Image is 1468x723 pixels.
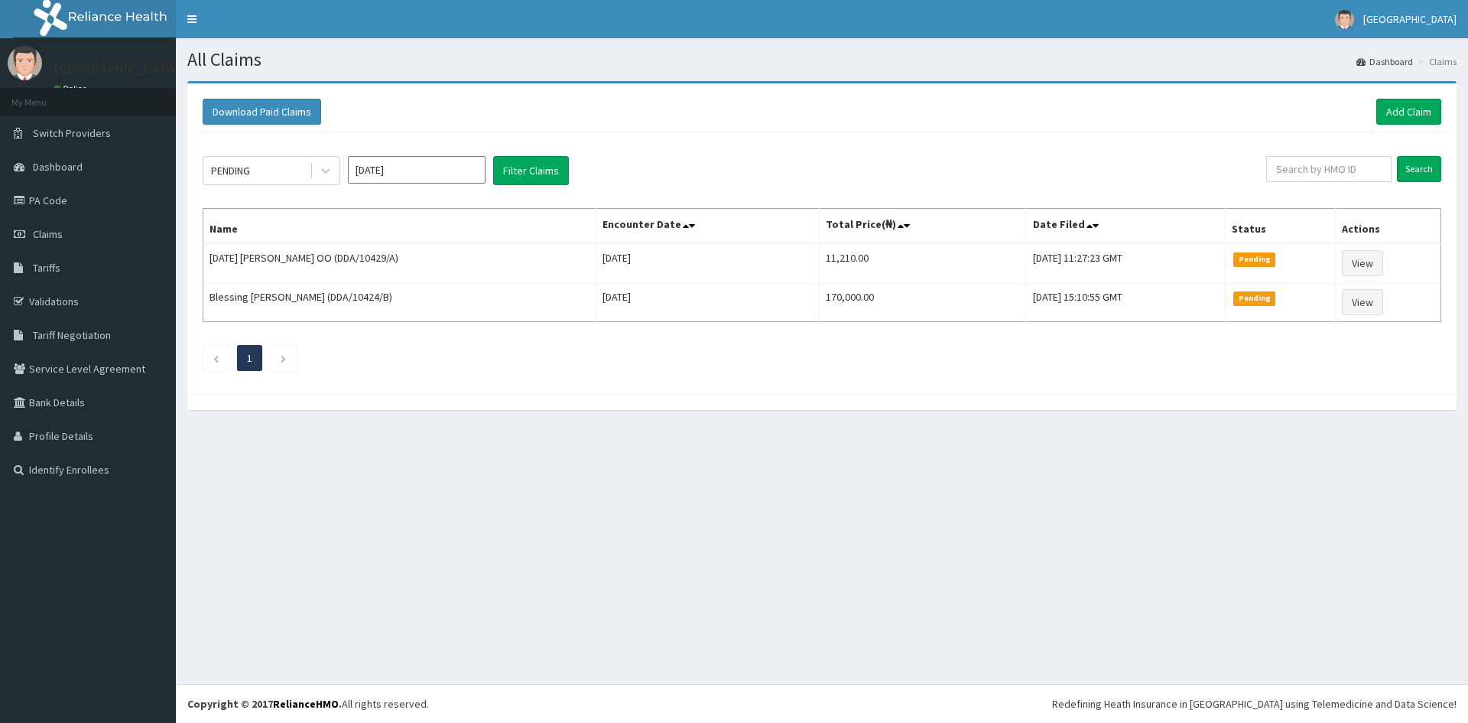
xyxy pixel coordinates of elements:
[596,243,819,283] td: [DATE]
[54,83,90,94] a: Online
[211,163,250,178] div: PENDING
[1397,156,1441,182] input: Search
[1052,696,1457,712] div: Redefining Heath Insurance in [GEOGRAPHIC_DATA] using Telemedicine and Data Science!
[33,160,83,174] span: Dashboard
[1335,209,1440,244] th: Actions
[176,684,1468,723] footer: All rights reserved.
[213,351,219,365] a: Previous page
[54,62,180,76] p: [GEOGRAPHIC_DATA]
[187,697,342,711] strong: Copyright © 2017 .
[247,351,252,365] a: Page 1 is your current page
[1233,252,1275,266] span: Pending
[1226,209,1335,244] th: Status
[1026,283,1226,322] td: [DATE] 15:10:55 GMT
[1414,55,1457,68] li: Claims
[280,351,287,365] a: Next page
[596,209,819,244] th: Encounter Date
[1356,55,1413,68] a: Dashboard
[819,243,1026,283] td: 11,210.00
[1233,291,1275,305] span: Pending
[33,261,60,275] span: Tariffs
[187,50,1457,70] h1: All Claims
[33,227,63,241] span: Claims
[33,126,111,140] span: Switch Providers
[1026,243,1226,283] td: [DATE] 11:27:23 GMT
[203,243,596,283] td: [DATE] [PERSON_NAME] OO (DDA/10429/A)
[1376,99,1441,125] a: Add Claim
[493,156,569,185] button: Filter Claims
[819,209,1026,244] th: Total Price(₦)
[1266,156,1392,182] input: Search by HMO ID
[8,46,42,80] img: User Image
[1335,10,1354,29] img: User Image
[1026,209,1226,244] th: Date Filed
[203,99,321,125] button: Download Paid Claims
[1363,12,1457,26] span: [GEOGRAPHIC_DATA]
[1342,289,1383,315] a: View
[348,156,486,184] input: Select Month and Year
[203,283,596,322] td: Blessing [PERSON_NAME] (DDA/10424/B)
[819,283,1026,322] td: 170,000.00
[203,209,596,244] th: Name
[596,283,819,322] td: [DATE]
[273,697,339,711] a: RelianceHMO
[1342,250,1383,276] a: View
[33,328,111,342] span: Tariff Negotiation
